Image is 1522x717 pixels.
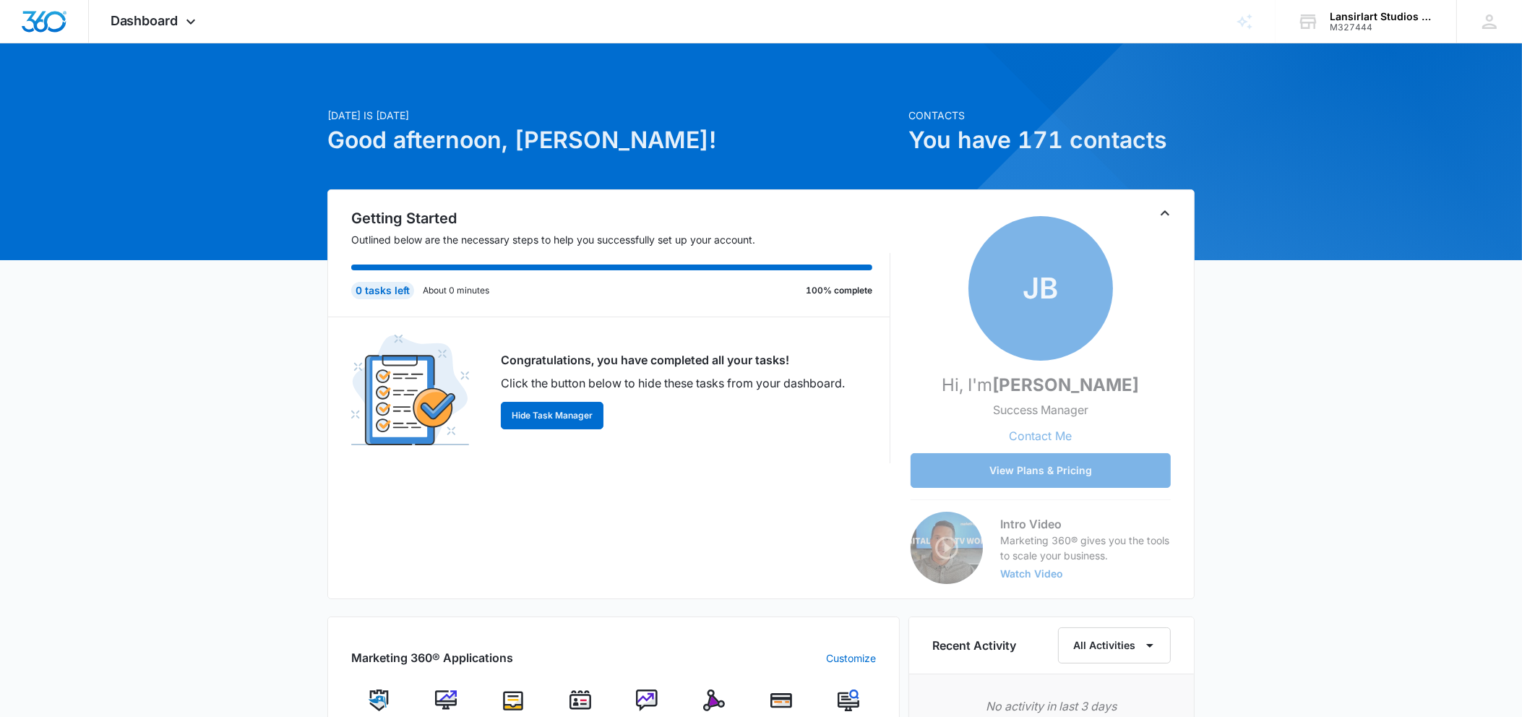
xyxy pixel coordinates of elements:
p: Marketing 360® gives you the tools to scale your business. [1000,533,1171,563]
div: 0 tasks left [351,282,414,299]
button: View Plans & Pricing [911,453,1171,488]
p: Success Manager [993,401,1088,418]
p: Click the button below to hide these tasks from your dashboard. [501,374,845,392]
button: All Activities [1058,627,1171,664]
a: Customize [826,651,876,666]
p: Congratulations, you have completed all your tasks! [501,351,845,369]
h6: Recent Activity [932,637,1016,654]
h1: Good afternoon, [PERSON_NAME]! [327,123,900,158]
h1: You have 171 contacts [908,123,1195,158]
h2: Getting Started [351,207,890,229]
button: Contact Me [995,418,1087,453]
p: Hi, I'm [942,372,1140,398]
button: Toggle Collapse [1156,205,1174,222]
div: account id [1330,22,1435,33]
button: Hide Task Manager [501,402,603,429]
button: Watch Video [1000,569,1063,579]
p: No activity in last 3 days [932,697,1171,715]
h3: Intro Video [1000,515,1171,533]
img: Intro Video [911,512,983,584]
span: Dashboard [111,13,179,28]
p: About 0 minutes [423,284,489,297]
p: 100% complete [806,284,872,297]
p: Outlined below are the necessary steps to help you successfully set up your account. [351,232,890,247]
p: [DATE] is [DATE] [327,108,900,123]
div: account name [1330,11,1435,22]
p: Contacts [908,108,1195,123]
strong: [PERSON_NAME] [993,374,1140,395]
h2: Marketing 360® Applications [351,649,513,666]
span: JB [968,216,1113,361]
